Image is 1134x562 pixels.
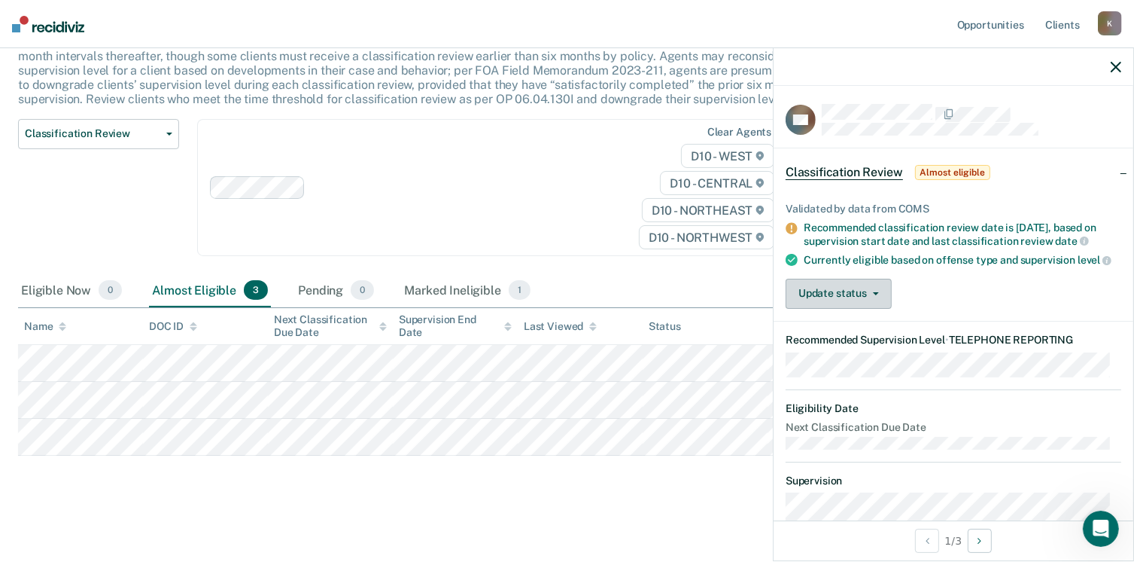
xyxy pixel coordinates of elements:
div: Eligible Now [18,274,125,307]
div: Marked Ineligible [401,274,534,307]
span: D10 - WEST [681,144,774,168]
div: Currently eligible based on offense type and supervision [804,253,1121,267]
div: Clear agents [707,126,771,139]
span: D10 - NORTHWEST [639,225,774,249]
span: Almost eligible [915,165,990,180]
dt: Next Classification Due Date [786,421,1121,434]
div: Status [649,320,681,333]
dt: Eligibility Date [786,402,1121,415]
div: Name [24,320,66,333]
span: level [1078,254,1111,266]
span: 0 [351,280,374,300]
p: This alert helps staff identify clients due or overdue for a classification review, which are gen... [18,35,859,107]
button: Previous Opportunity [915,529,939,553]
div: Next Classification Due Date [274,313,387,339]
dt: Recommended Supervision Level TELEPHONE REPORTING [786,334,1121,347]
div: Pending [295,274,377,307]
iframe: Intercom live chat [1083,511,1119,547]
div: Recommended classification review date is [DATE], based on supervision start date and last classi... [804,221,1121,247]
span: D10 - CENTRAL [660,171,774,195]
div: Classification ReviewAlmost eligible [774,148,1133,197]
button: Next Opportunity [968,529,992,553]
button: Update status [786,279,892,309]
span: 0 [99,280,122,300]
div: Last Viewed [524,320,597,333]
img: Recidiviz [12,16,84,32]
div: Validated by data from COMS [786,203,1121,215]
span: Classification Review [25,127,160,140]
div: DOC ID [149,320,197,333]
div: 1 / 3 [774,521,1133,560]
div: K [1098,11,1122,35]
span: D10 - NORTHEAST [642,198,774,222]
span: Classification Review [786,165,903,180]
div: Almost Eligible [149,274,271,307]
div: Supervision End Date [399,313,512,339]
span: 3 [244,280,268,300]
span: 1 [509,280,531,300]
dt: Supervision [786,475,1121,487]
span: • [945,334,949,346]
